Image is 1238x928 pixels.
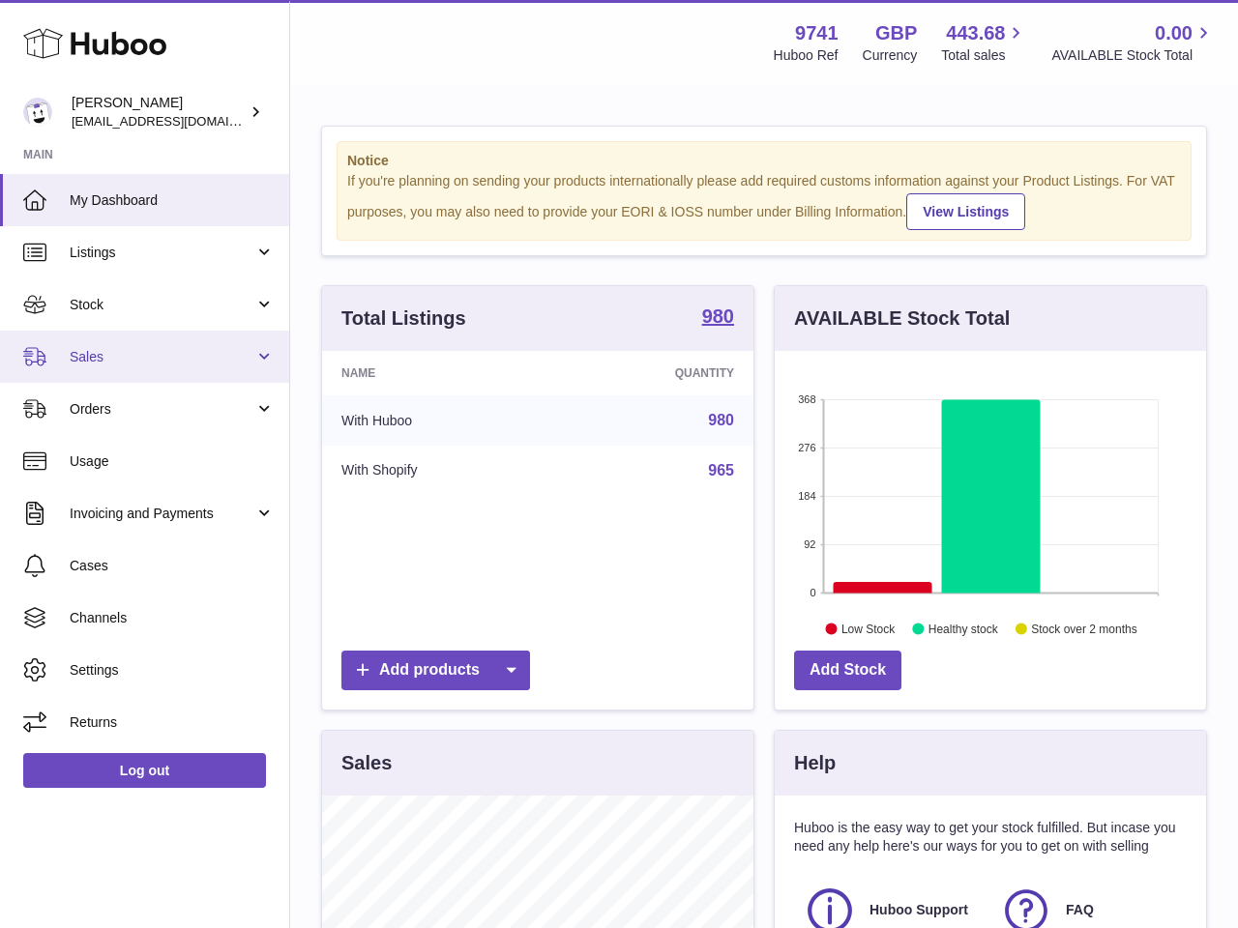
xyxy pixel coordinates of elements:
span: [EMAIL_ADDRESS][DOMAIN_NAME] [72,113,284,129]
text: 184 [798,490,815,502]
strong: 9741 [795,20,839,46]
strong: GBP [875,20,917,46]
div: Currency [863,46,918,65]
span: Invoicing and Payments [70,505,254,523]
div: [PERSON_NAME] [72,94,246,130]
text: 276 [798,442,815,453]
a: Log out [23,753,266,788]
text: Low Stock [841,622,896,635]
h3: Help [794,750,836,776]
a: 980 [708,412,734,428]
th: Name [322,351,554,395]
a: 0.00 AVAILABLE Stock Total [1051,20,1215,65]
td: With Huboo [322,395,554,446]
td: With Shopify [322,446,554,496]
span: Returns [70,713,275,732]
span: Huboo Support [870,901,968,919]
span: 0.00 [1155,20,1193,46]
p: Huboo is the easy way to get your stock fulfilled. But incase you need any help here's our ways f... [794,819,1187,855]
span: Settings [70,661,275,680]
strong: Notice [347,152,1181,170]
text: Stock over 2 months [1031,622,1136,635]
text: 368 [798,393,815,405]
img: ajcmarketingltd@gmail.com [23,98,52,127]
a: Add products [341,651,530,690]
text: 0 [810,587,815,598]
a: View Listings [906,193,1025,230]
span: FAQ [1066,901,1094,919]
span: Cases [70,557,275,575]
strong: 980 [702,306,734,326]
span: 443.68 [946,20,1005,46]
span: My Dashboard [70,191,275,210]
span: Sales [70,348,254,366]
span: Orders [70,400,254,419]
span: AVAILABLE Stock Total [1051,46,1215,65]
a: 965 [708,462,734,478]
span: Usage [70,452,275,471]
span: Stock [70,296,254,314]
div: If you're planning on sending your products internationally please add required customs informati... [347,172,1181,230]
a: 443.68 Total sales [941,20,1027,65]
th: Quantity [554,351,753,395]
text: 92 [804,538,815,550]
span: Total sales [941,46,1027,65]
a: 980 [702,306,734,330]
h3: Sales [341,750,392,776]
div: Huboo Ref [774,46,839,65]
a: Add Stock [794,651,901,690]
span: Listings [70,244,254,262]
h3: Total Listings [341,305,466,332]
h3: AVAILABLE Stock Total [794,305,1010,332]
span: Channels [70,609,275,627]
text: Healthy stock [928,622,999,635]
